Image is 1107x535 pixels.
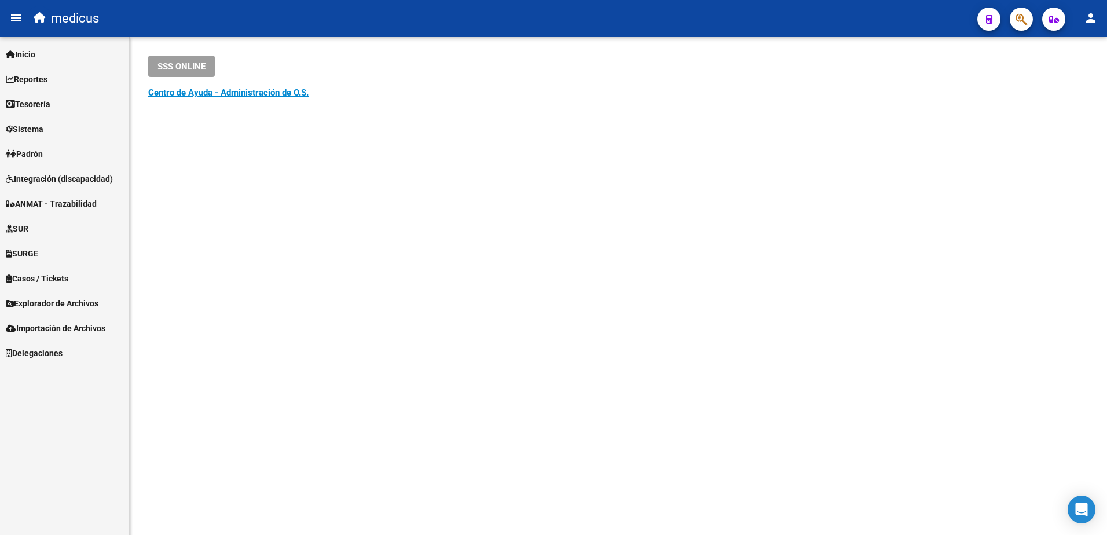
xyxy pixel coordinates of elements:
[6,123,43,135] span: Sistema
[6,272,68,285] span: Casos / Tickets
[6,48,35,61] span: Inicio
[6,247,38,260] span: SURGE
[1068,496,1095,523] div: Open Intercom Messenger
[157,61,206,72] span: SSS ONLINE
[6,73,47,86] span: Reportes
[6,322,105,335] span: Importación de Archivos
[148,87,309,98] a: Centro de Ayuda - Administración de O.S.
[6,222,28,235] span: SUR
[148,56,215,77] button: SSS ONLINE
[6,347,63,360] span: Delegaciones
[1084,11,1098,25] mat-icon: person
[6,173,113,185] span: Integración (discapacidad)
[9,11,23,25] mat-icon: menu
[6,197,97,210] span: ANMAT - Trazabilidad
[6,297,98,310] span: Explorador de Archivos
[6,148,43,160] span: Padrón
[6,98,50,111] span: Tesorería
[51,6,99,31] span: medicus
